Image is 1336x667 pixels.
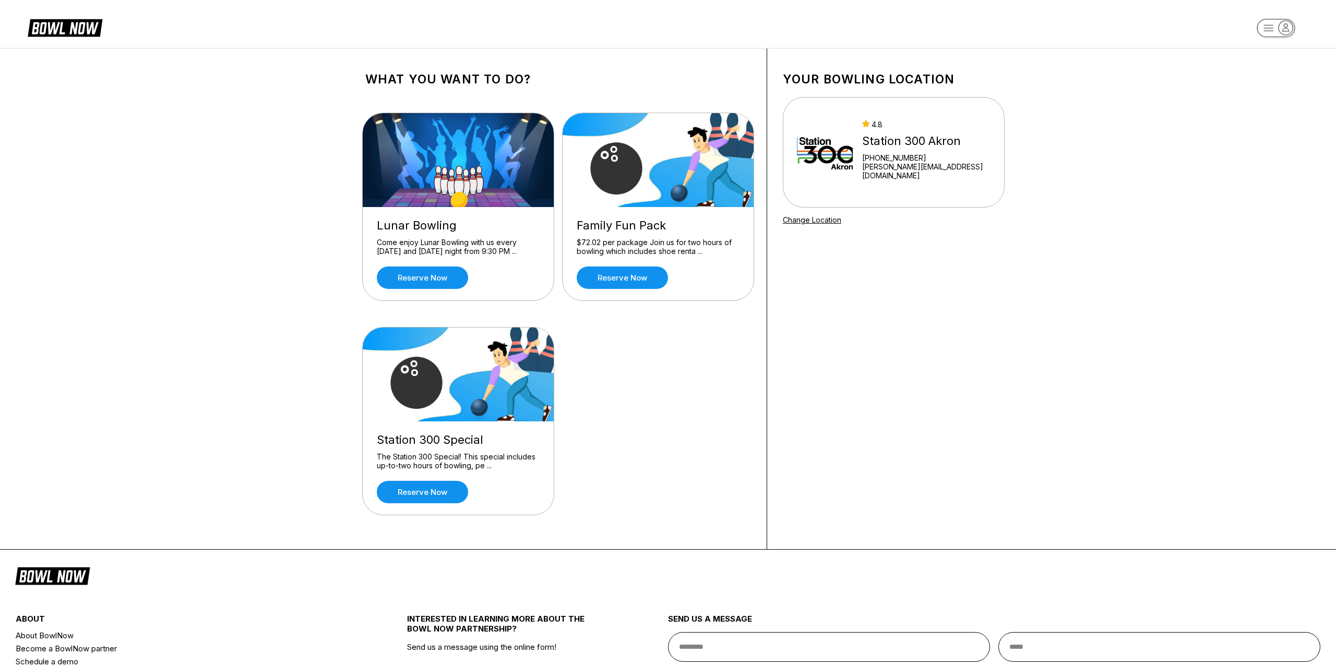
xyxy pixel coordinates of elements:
div: The Station 300 Special! This special includes up-to-two hours of bowling, pe ... [377,452,540,470]
a: [PERSON_NAME][EMAIL_ADDRESS][DOMAIN_NAME] [862,162,991,180]
a: Become a BowlNow partner [16,642,342,655]
a: Reserve now [577,266,668,289]
div: Station 300 Akron [862,134,991,148]
a: Reserve now [377,266,468,289]
a: About BowlNow [16,629,342,642]
div: $72.02 per package Join us for two hours of bowling which includes shoe renta ... [577,238,739,256]
div: Station 300 Special [377,433,540,447]
div: send us a message [668,614,1320,632]
img: Lunar Bowling [363,113,555,207]
a: Reserve now [377,481,468,503]
div: about [16,614,342,629]
img: Station 300 Akron [797,113,853,191]
h1: What you want to do? [365,72,751,87]
h1: Your bowling location [783,72,1005,87]
div: INTERESTED IN LEARNING MORE ABOUT THE BOWL NOW PARTNERSHIP? [407,614,603,642]
a: Change Location [783,215,841,224]
div: Come enjoy Lunar Bowling with us every [DATE] and [DATE] night from 9:30 PM ... [377,238,540,256]
div: Lunar Bowling [377,219,540,233]
div: [PHONE_NUMBER] [862,153,991,162]
img: Family Fun Pack [563,113,755,207]
div: 4.8 [862,120,991,129]
img: Station 300 Special [363,328,555,421]
div: Family Fun Pack [577,219,739,233]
